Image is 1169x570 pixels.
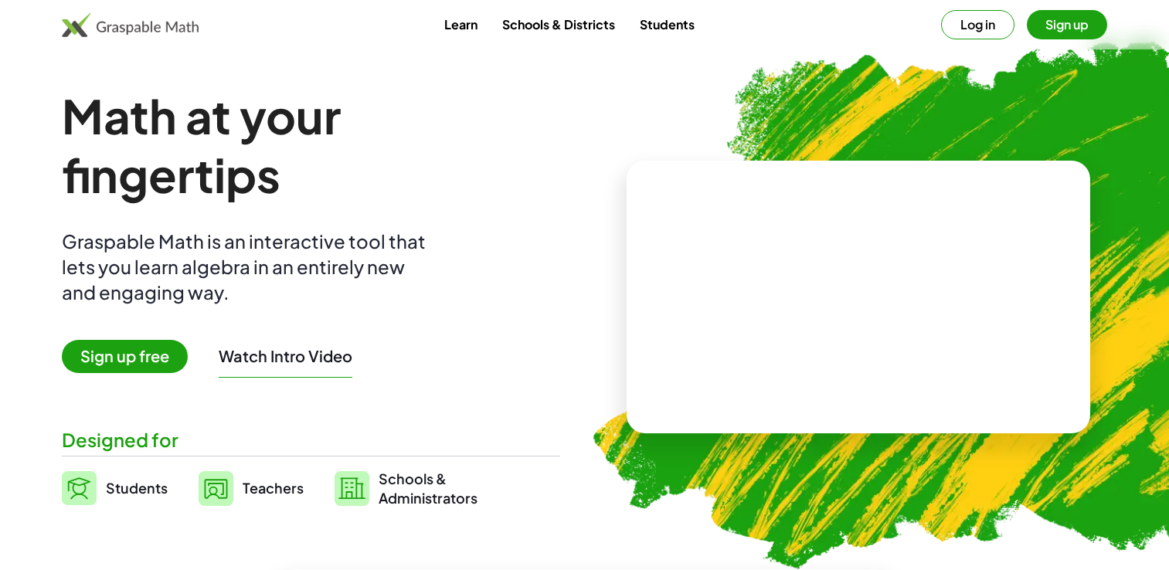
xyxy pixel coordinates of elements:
div: Designed for [62,427,560,453]
video: What is this? This is dynamic math notation. Dynamic math notation plays a central role in how Gr... [743,239,974,355]
img: svg%3e [199,471,233,506]
img: svg%3e [335,471,369,506]
a: Learn [432,10,490,39]
img: svg%3e [62,471,97,505]
button: Watch Intro Video [219,346,352,366]
span: Teachers [243,479,304,497]
a: Teachers [199,469,304,507]
span: Sign up free [62,340,188,373]
a: Schools & Districts [490,10,627,39]
h1: Math at your fingertips [62,87,553,204]
a: Students [62,469,168,507]
div: Graspable Math is an interactive tool that lets you learn algebra in an entirely new and engaging... [62,229,433,305]
a: Schools &Administrators [335,469,477,507]
span: Schools & Administrators [379,469,477,507]
button: Log in [941,10,1014,39]
a: Students [627,10,707,39]
button: Sign up [1027,10,1107,39]
span: Students [106,479,168,497]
